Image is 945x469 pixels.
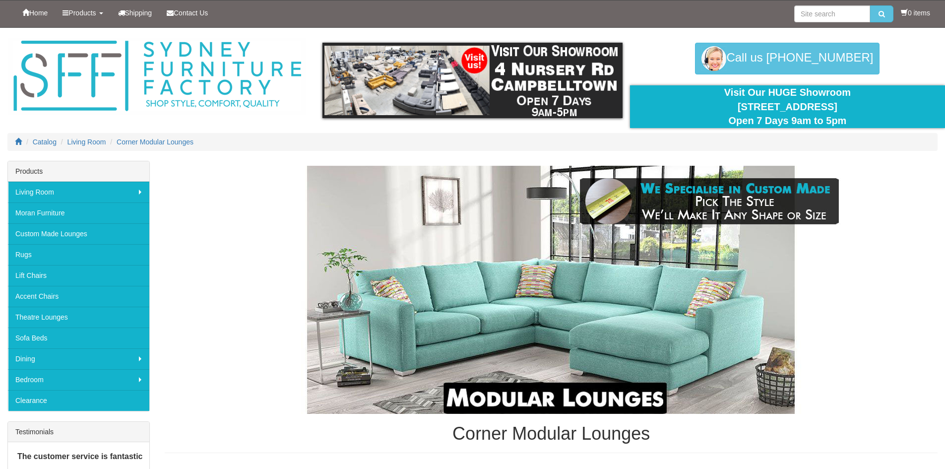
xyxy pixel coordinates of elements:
h1: Corner Modular Lounges [165,424,938,444]
img: Corner Modular Lounges [253,166,849,414]
a: Living Room [8,182,149,202]
div: Visit Our HUGE Showroom [STREET_ADDRESS] Open 7 Days 9am to 5pm [637,85,938,128]
a: Living Room [67,138,106,146]
span: Products [68,9,96,17]
a: Rugs [8,244,149,265]
a: Bedroom [8,369,149,390]
img: Sydney Furniture Factory [8,38,306,115]
li: 0 items [901,8,930,18]
a: Clearance [8,390,149,411]
a: Custom Made Lounges [8,223,149,244]
a: Corner Modular Lounges [117,138,193,146]
a: Dining [8,348,149,369]
a: Sofa Beds [8,328,149,348]
span: Contact Us [174,9,208,17]
span: Home [29,9,48,17]
a: Products [55,0,110,25]
a: Home [15,0,55,25]
a: Shipping [111,0,160,25]
a: Accent Chairs [8,286,149,307]
a: Moran Furniture [8,202,149,223]
span: Shipping [125,9,152,17]
img: showroom.gif [322,43,623,118]
a: Catalog [33,138,57,146]
a: Lift Chairs [8,265,149,286]
b: The customer service is fantastic [17,452,143,461]
div: Products [8,161,149,182]
a: Theatre Lounges [8,307,149,328]
div: Testimonials [8,422,149,442]
a: Contact Us [159,0,215,25]
input: Site search [794,5,870,22]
